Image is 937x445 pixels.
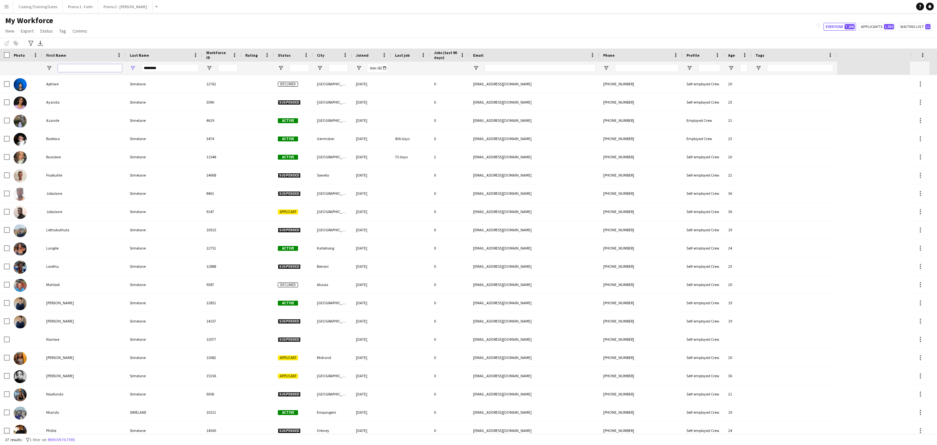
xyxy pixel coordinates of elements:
img: Bulelwa Simelane [14,133,27,146]
img: Nokuthula Valencia Simelane [14,370,27,383]
div: Simelane [126,385,202,403]
div: Bulelwa [42,130,126,148]
div: Self-employed Crew [683,166,724,184]
div: [DATE] [352,148,391,166]
div: Simelane [126,422,202,439]
span: Joined [356,53,369,58]
div: Katlehong [313,239,352,257]
a: Export [18,27,36,35]
div: [PHONE_NUMBER] [599,294,683,312]
div: [EMAIL_ADDRESS][DOMAIN_NAME] [469,184,599,202]
div: Simelane [126,330,202,348]
div: 25 [724,93,752,111]
div: Simelane [126,93,202,111]
div: [PERSON_NAME] [42,294,126,312]
div: Self-employed Crew [683,148,724,166]
div: 20 [724,349,752,366]
button: Open Filter Menu [317,65,323,71]
div: Self-employed Crew [683,330,724,348]
div: [PHONE_NUMBER] [599,221,683,239]
div: 0 [430,367,469,385]
div: [DATE] [352,349,391,366]
span: Phone [603,53,615,58]
div: 12888 [202,257,241,275]
div: 12762 [202,75,241,93]
button: Remove filters [47,436,76,443]
div: Lungile [42,239,126,257]
span: Suspended [278,100,301,105]
div: [GEOGRAPHIC_DATA] [313,93,352,111]
div: [DATE] [352,312,391,330]
div: [EMAIL_ADDRESS][DOMAIN_NAME] [469,257,599,275]
div: [DATE] [352,203,391,221]
div: Self-employed Crew [683,367,724,385]
div: 0 [430,93,469,111]
div: [DATE] [352,93,391,111]
div: 14668 [202,166,241,184]
div: 0 [430,422,469,439]
div: Germiston [313,130,352,148]
div: [PHONE_NUMBER] [599,203,683,221]
div: [DATE] [352,221,391,239]
div: [EMAIL_ADDRESS][DOMAIN_NAME] [469,294,599,312]
div: 21 [724,111,752,129]
div: Simelane [126,166,202,184]
div: Employed Crew [683,111,724,129]
div: 0 [430,75,469,93]
div: Akasia [313,276,352,294]
div: [PHONE_NUMBER] [599,367,683,385]
div: 19 [724,403,752,421]
span: Email [473,53,483,58]
div: [EMAIL_ADDRESS][DOMAIN_NAME] [469,330,599,348]
input: Joined Filter Input [368,64,387,72]
div: [EMAIL_ADDRESS][DOMAIN_NAME] [469,385,599,403]
img: Nicole Simelane [14,352,27,365]
div: [PHONE_NUMBER] [599,257,683,275]
span: View [5,28,14,34]
div: Simelane [126,221,202,239]
div: Self-employed Crew [683,184,724,202]
div: Simelane [126,257,202,275]
div: [PHONE_NUMBER] [599,312,683,330]
div: Orkney [313,422,352,439]
span: Comms [73,28,87,34]
div: [DATE] [352,257,391,275]
div: Naniwe [42,330,126,348]
div: [EMAIL_ADDRESS][DOMAIN_NAME] [469,93,599,111]
div: Lethukuthula [42,221,126,239]
button: Casting/Training Dates [13,0,63,13]
div: [PHONE_NUMBER] [599,422,683,439]
div: Self-employed Crew [683,312,724,330]
div: 13682 [202,349,241,366]
button: Open Filter Menu [755,65,761,71]
div: [PHONE_NUMBER] [599,349,683,366]
button: Open Filter Menu [686,65,692,71]
div: 0 [430,330,469,348]
div: Soweto [313,166,352,184]
div: [GEOGRAPHIC_DATA] [313,111,352,129]
div: Ntando [42,403,126,421]
span: Export [21,28,34,34]
div: Simelane [126,367,202,385]
div: 23 [724,130,752,148]
span: Profile [686,53,699,58]
img: Aphiwe Simelane [14,78,27,91]
div: [DATE] [352,330,391,348]
span: My Workforce [5,16,53,25]
div: 0 [430,166,469,184]
div: Jabulane [42,184,126,202]
div: 0 [430,221,469,239]
div: [EMAIL_ADDRESS][DOMAIN_NAME] [469,349,599,366]
div: 9147 [202,203,241,221]
div: [PHONE_NUMBER] [599,75,683,93]
img: Mahlodi Simelane [14,279,27,292]
span: Status [278,53,291,58]
span: Active [278,301,298,306]
div: 14157 [202,312,241,330]
div: 0 [430,349,469,366]
button: Open Filter Menu [206,65,212,71]
input: Profile Filter Input [698,64,720,72]
div: Simelane [126,111,202,129]
div: 13077 [202,330,241,348]
div: [DATE] [352,130,391,148]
